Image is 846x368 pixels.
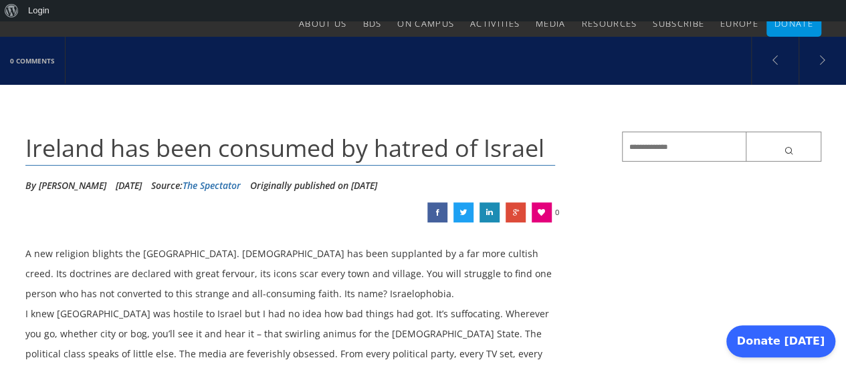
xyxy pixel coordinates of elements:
[653,17,704,29] span: Subscribe
[720,10,758,37] a: Europe
[536,17,566,29] span: Media
[250,176,377,196] li: Originally published on [DATE]
[581,17,637,29] span: Resources
[116,176,142,196] li: [DATE]
[362,10,381,37] a: BDS
[774,10,813,37] a: Donate
[470,17,520,29] span: Activities
[480,202,500,222] a: Ireland has been consumed by hatred of Israel
[25,244,556,304] div: A new religion blights the [GEOGRAPHIC_DATA]. [DEMOGRAPHIC_DATA] has been supplanted by a far mor...
[362,17,381,29] span: BDS
[151,176,241,196] div: Source:
[299,17,346,29] span: About Us
[25,176,106,196] li: By [PERSON_NAME]
[506,202,526,222] a: Ireland has been consumed by hatred of Israel
[581,10,637,37] a: Resources
[653,10,704,37] a: Subscribe
[427,202,447,222] a: Ireland has been consumed by hatred of Israel
[774,17,813,29] span: Donate
[555,202,559,222] span: 0
[536,10,566,37] a: Media
[397,17,454,29] span: On Campus
[470,10,520,37] a: Activities
[720,17,758,29] span: Europe
[453,202,473,222] a: Ireland has been consumed by hatred of Israel
[25,132,544,164] span: Ireland has been consumed by hatred of Israel
[397,10,454,37] a: On Campus
[183,179,241,192] a: The Spectator
[299,10,346,37] a: About Us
